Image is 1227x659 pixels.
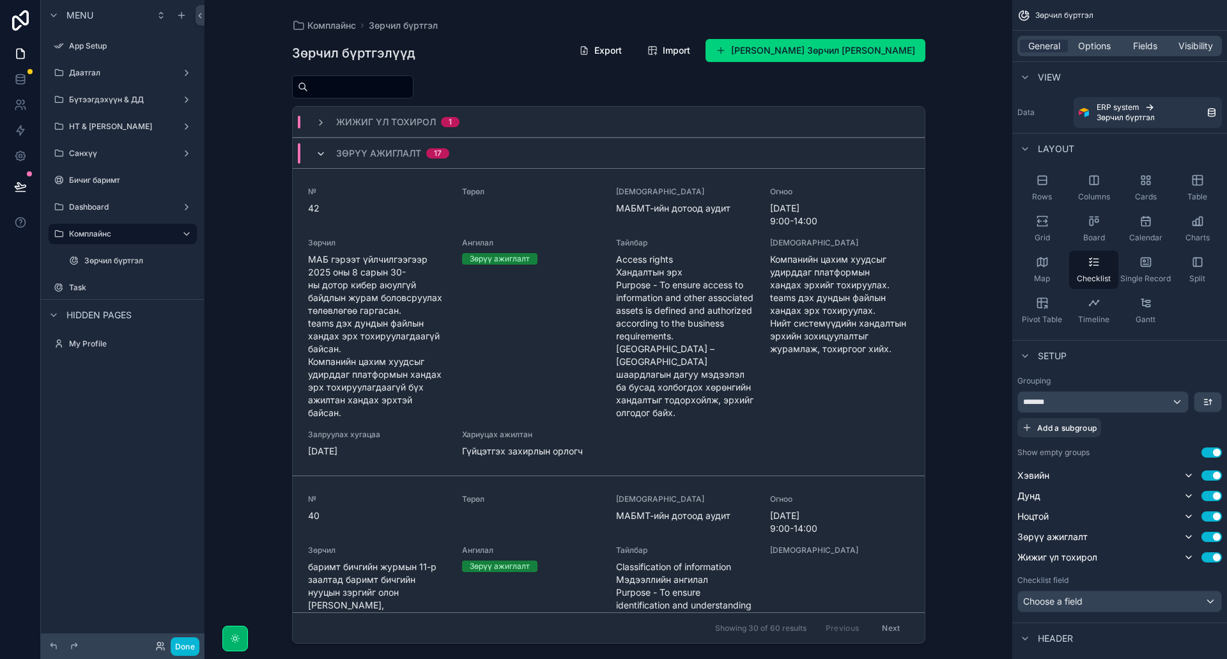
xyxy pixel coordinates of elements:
[1187,192,1207,202] span: Table
[1069,210,1118,248] button: Board
[1173,210,1222,248] button: Charts
[1038,71,1061,84] span: View
[1023,596,1083,607] span: Choose a field
[308,202,447,215] span: 42
[1017,490,1040,502] span: Дунд
[1037,423,1097,433] span: Add a subgroup
[770,238,909,248] span: [DEMOGRAPHIC_DATA]
[308,545,447,555] span: Зөрчил
[1185,233,1210,243] span: Charts
[293,168,925,476] a: №42Төрөл[DEMOGRAPHIC_DATA]МАБМТ-ийн дотоод аудитОгноо[DATE] 9:00-14:00ЗөрчилМАБ гэрээт үйлчилгээг...
[1121,291,1170,330] button: Gantt
[292,19,356,32] a: Комплайнс
[292,44,415,62] h1: Зөрчил бүртгэлүүд
[49,89,197,110] a: Бүтээгдэхүүн & ДД
[1017,447,1090,458] label: Show empty groups
[770,202,909,228] span: [DATE] 9:00-14:00
[1017,210,1067,248] button: Grid
[462,238,601,248] span: Ангилал
[369,19,438,32] a: Зөрчил бүртгэл
[1017,169,1067,207] button: Rows
[1079,107,1089,118] img: Airtable Logo
[1038,143,1074,155] span: Layout
[770,545,909,555] span: [DEMOGRAPHIC_DATA]
[462,494,601,504] span: Төрөл
[69,202,176,212] label: Dashboard
[1017,591,1222,612] button: Choose a field
[1083,233,1105,243] span: Board
[449,117,452,127] div: 1
[1069,251,1118,289] button: Checklist
[616,253,755,419] span: Access rights Хандалтын эрх Purpose - To ensure access to information and other associated assets...
[1178,40,1213,52] span: Visibility
[1035,233,1050,243] span: Grid
[1121,251,1170,289] button: Single Record
[1017,251,1067,289] button: Map
[470,561,530,572] div: Зөрүү ажиглалт
[64,251,197,271] a: Зөрчил бүртгэл
[434,148,442,159] div: 17
[308,187,447,197] span: №
[336,147,421,160] span: Зөрүү ажиглалт
[1135,192,1157,202] span: Cards
[1017,531,1088,543] span: Зөрүү ажиглалт
[1173,251,1222,289] button: Split
[715,623,806,633] span: Showing 30 of 60 results
[1133,40,1157,52] span: Fields
[308,494,447,504] span: №
[49,277,197,298] a: Task
[49,170,197,190] a: Бичиг баримт
[770,187,909,197] span: Огноо
[171,637,199,656] button: Done
[49,224,197,244] a: Комплайнс
[1069,169,1118,207] button: Columns
[1074,97,1222,128] a: ERP systemЗөрчил бүртгэл
[1017,107,1069,118] label: Data
[308,509,447,522] span: 40
[770,509,909,535] span: [DATE] 9:00-14:00
[1120,274,1171,284] span: Single Record
[616,545,755,555] span: Тайлбар
[69,229,171,239] label: Комплайнс
[1028,40,1060,52] span: General
[616,202,755,215] span: МАБМТ-ийн дотоод аудит
[1038,632,1073,645] span: Header
[1129,233,1162,243] span: Calendar
[1017,418,1101,437] button: Add a subgroup
[616,238,755,248] span: Тайлбар
[1078,314,1109,325] span: Timeline
[462,187,601,197] span: Төрөл
[69,148,176,159] label: Санхүү
[1034,274,1050,284] span: Map
[1173,169,1222,207] button: Table
[1017,575,1069,585] label: Checklist field
[706,39,925,62] button: [PERSON_NAME] Зөрчил [PERSON_NAME]
[49,143,197,164] a: Санхүү
[637,39,700,62] button: Import
[308,238,447,248] span: Зөрчил
[307,19,356,32] span: Комплайнс
[616,187,755,197] span: [DEMOGRAPHIC_DATA]
[462,445,601,458] span: Гүйцэтгэх захирлын орлогч
[770,494,909,504] span: Огноо
[69,339,194,349] label: My Profile
[1097,112,1155,123] span: Зөрчил бүртгэл
[49,63,197,83] a: Даатгал
[308,445,447,458] span: [DATE]
[1078,40,1111,52] span: Options
[462,430,601,440] span: Хариуцах ажилтан
[49,116,197,137] a: НТ & [PERSON_NAME]
[1097,102,1139,112] span: ERP system
[1077,274,1111,284] span: Checklist
[69,283,194,293] label: Task
[69,68,176,78] label: Даатгал
[49,36,197,56] a: App Setup
[616,494,755,504] span: [DEMOGRAPHIC_DATA]
[336,116,436,128] span: Жижиг үл тохирол
[1136,314,1155,325] span: Gantt
[308,253,447,419] span: МАБ гэрээт үйлчилгээгээр 2025 оны 8 сарын 30-ны дотор кибер аюулгүй байдлын журам боловсруулах тө...
[69,175,194,185] label: Бичиг баримт
[1121,210,1170,248] button: Calendar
